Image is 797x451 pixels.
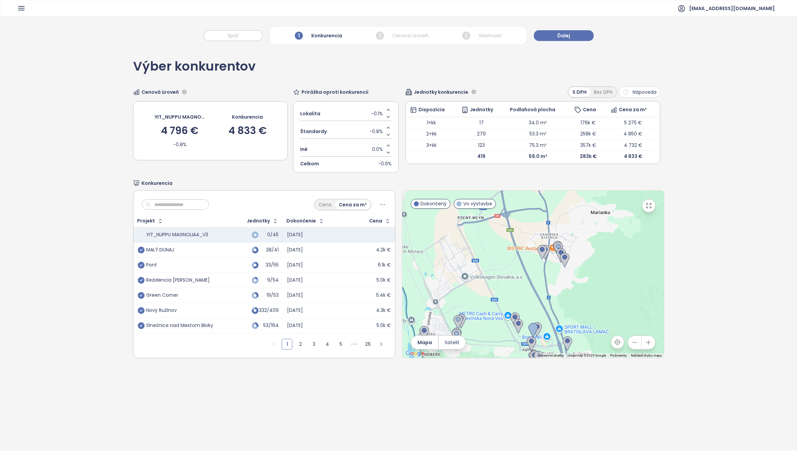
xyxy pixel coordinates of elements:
td: 17 [457,117,506,128]
span: 0.0% [372,146,383,153]
div: 5.0k € [376,277,391,283]
span: Lokalita [300,110,320,117]
div: Podlahová plocha [510,108,566,112]
td: 4 732 € [606,139,660,151]
span: Dokončený [421,200,447,207]
div: 4.2k € [376,247,391,253]
span: Prirážka oproti konkurencii [302,88,368,96]
div: Jednotky [247,219,270,223]
a: Otvoriť túto oblasť v Mapách Google (otvorí nové okno) [404,349,426,358]
div: Jednotky [462,107,501,113]
div: 9/54 [262,278,279,282]
button: Decrease value [385,149,392,156]
span: check-circle [138,292,145,299]
span: 3 [462,32,470,40]
button: Späť [204,30,263,41]
div: Green Corner [146,292,178,298]
div: Dokončenie [286,219,316,223]
td: 34.0 m² [506,117,570,128]
span: Štandardy [300,128,327,135]
td: 4 833 € [606,151,660,162]
span: check-circle [138,307,145,314]
div: YIT_NUPPU MAGNOLIA4_V3 [146,232,208,238]
button: Mapa [411,336,438,349]
div: Cena [369,219,382,223]
li: Predchádzajúca strana [268,339,279,350]
div: Rezidencia [PERSON_NAME] [146,277,210,283]
span: -0.1% [371,110,383,117]
div: [DATE] [287,262,303,268]
span: Celkom [300,160,319,167]
a: Podmienky (otvorí sa na novej karte) [610,354,627,357]
a: 5 [336,339,346,349]
div: 332/409 [262,308,279,313]
button: Increase value [385,142,392,149]
div: YIT_NUPPU MAGNOLIA4_V3 [155,113,205,121]
div: [DATE] [287,292,303,298]
li: Nasledujúca strana [376,339,387,350]
span: check-circle [138,247,145,253]
div: [DATE] [287,247,303,253]
td: 59.0 m² [506,151,570,162]
div: Cena za m² [610,107,656,113]
td: 5 275 € [606,117,660,128]
span: check-circle [138,277,145,284]
div: 53/164 [262,323,279,328]
span: Jednotky konkurencie [414,88,468,96]
a: 26 [363,339,373,349]
span: Údaje máp ©2025 Google [568,354,606,357]
td: 283k € [570,151,606,162]
span: Iné [300,146,308,153]
li: 2 [295,339,306,350]
td: 3+kk [406,139,457,151]
span: 1 [295,32,303,40]
button: right [376,339,387,350]
button: left [268,339,279,350]
span: -0.8% [369,128,383,135]
td: 357k € [570,139,606,151]
span: left [272,342,276,346]
td: 279 [457,128,506,140]
li: 5 [335,339,346,350]
button: Increase value [385,124,392,131]
td: 258k € [570,128,606,140]
button: Satelit [439,336,466,349]
span: Satelit [445,339,460,346]
li: 4 [322,339,333,350]
span: 2 [376,32,384,40]
span: Ďalej [557,32,570,39]
td: 53.3 m² [506,128,570,140]
button: Ďalej [534,30,594,41]
td: 75.3 m² [506,139,570,151]
div: MALÝ DUNAJ [146,247,174,253]
a: 2 [295,339,306,349]
span: -0.9% [378,160,392,167]
div: Konkurencia [293,30,344,41]
span: ••• [349,339,360,350]
button: Increase value [385,107,392,114]
td: 4 850 € [606,128,660,140]
button: Klávesové skratky [538,353,564,358]
div: Vlastnosti [461,30,503,41]
span: Mapa [417,339,432,346]
div: 4 796 € [161,126,198,136]
div: 0/45 [262,233,279,237]
div: Dispozícia [410,107,453,113]
a: 4 [322,339,332,349]
div: Pont [146,262,157,268]
div: Slnečnice nad Mestom Bloky [146,323,213,329]
div: 4.3k € [376,307,391,314]
div: 33/55 [262,263,279,267]
div: Konkurencia [232,113,263,121]
td: 419 [457,151,506,162]
span: check-circle [138,262,145,269]
div: 28/41 [262,248,279,252]
span: Cenová úroveň [142,88,179,96]
td: 1+kk [406,117,457,128]
div: Výber konkurentov [133,60,255,80]
div: Projekt [137,219,155,223]
div: 6.1k € [378,262,391,268]
td: 123 [457,139,506,151]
